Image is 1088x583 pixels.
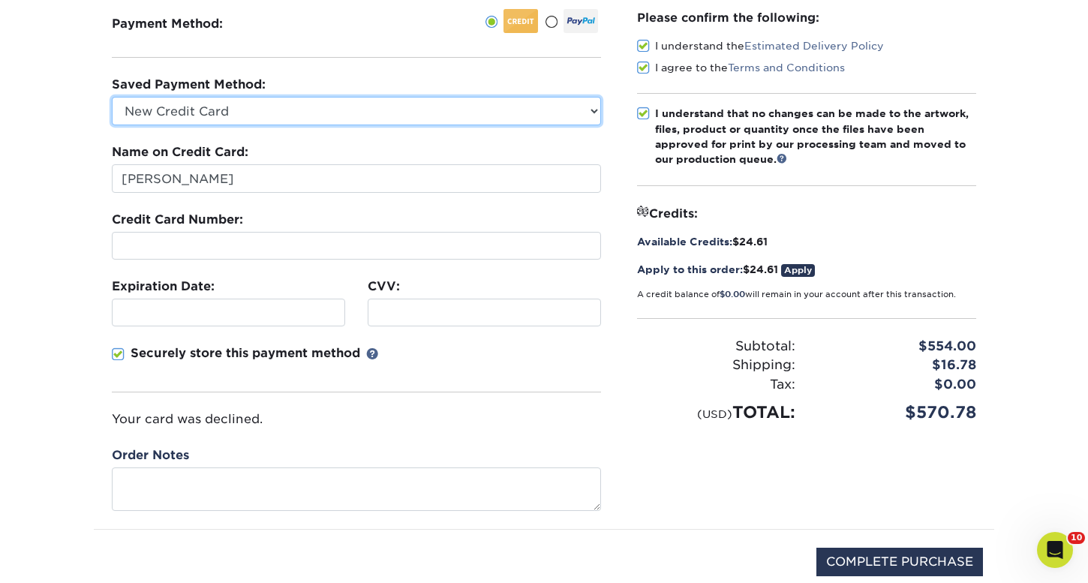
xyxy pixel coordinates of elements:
p: Securely store this payment method [131,344,360,362]
div: $0.00 [807,375,987,395]
span: Available Credits: [637,236,732,248]
span: $0.00 [720,290,745,299]
div: $570.78 [807,400,987,425]
div: $24.61 [637,262,976,277]
label: I agree to the [637,60,845,75]
iframe: Secure expiration date input frame [119,305,338,320]
input: First & Last Name [112,164,601,193]
span: Apply to this order: [637,263,743,275]
label: Credit Card Number: [112,211,243,229]
div: Subtotal: [626,337,807,356]
div: I understand that no changes can be made to the artwork, files, product or quantity once the file... [655,106,976,167]
h3: Payment Method: [112,17,260,31]
iframe: Intercom live chat [1037,532,1073,568]
div: $16.78 [807,356,987,375]
div: Please confirm the following: [637,9,976,26]
label: CVV: [368,278,400,296]
iframe: Secure CVC input frame [374,305,594,320]
div: Shipping: [626,356,807,375]
input: COMPLETE PURCHASE [816,548,983,576]
a: Terms and Conditions [728,62,845,74]
div: Tax: [626,375,807,395]
label: Name on Credit Card: [112,143,248,161]
div: $554.00 [807,337,987,356]
label: I understand the [637,38,884,53]
label: Saved Payment Method: [112,76,266,94]
a: Apply [781,264,815,277]
div: TOTAL: [626,400,807,425]
p: Your card was declined. [112,410,601,428]
label: Order Notes [112,446,189,464]
div: Credits: [637,204,976,222]
small: (USD) [697,407,732,420]
div: $24.61 [637,234,976,249]
iframe: Secure card number input frame [119,239,594,253]
span: 10 [1068,532,1085,544]
a: Estimated Delivery Policy [744,40,884,52]
small: A credit balance of will remain in your account after this transaction. [637,290,956,299]
label: Expiration Date: [112,278,215,296]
